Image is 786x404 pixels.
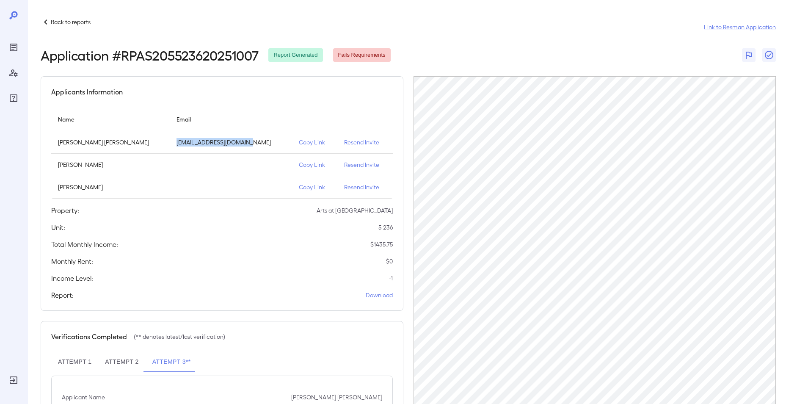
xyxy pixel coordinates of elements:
a: Download [366,291,393,299]
div: FAQ [7,91,20,105]
h5: Applicants Information [51,87,123,97]
table: simple table [51,107,393,199]
button: Attempt 3** [146,352,198,372]
h5: Property: [51,205,79,216]
button: Flag Report [742,48,756,62]
p: Resend Invite [344,138,386,147]
p: Resend Invite [344,160,386,169]
p: Copy Link [299,138,331,147]
h5: Verifications Completed [51,332,127,342]
h5: Monthly Rent: [51,256,93,266]
p: Back to reports [51,18,91,26]
p: $ 1435.75 [370,240,393,249]
p: [PERSON_NAME] [PERSON_NAME] [58,138,163,147]
p: Applicant Name [62,393,105,401]
h5: Total Monthly Income: [51,239,118,249]
button: Close Report [762,48,776,62]
span: Fails Requirements [333,51,391,59]
p: -1 [389,274,393,282]
th: Email [170,107,292,131]
button: Attempt 1 [51,352,98,372]
span: Report Generated [268,51,323,59]
h5: Income Level: [51,273,93,283]
p: [PERSON_NAME] [58,183,163,191]
p: $ 0 [386,257,393,266]
p: Arts at [GEOGRAPHIC_DATA] [317,206,393,215]
p: [EMAIL_ADDRESS][DOMAIN_NAME] [177,138,285,147]
div: Manage Users [7,66,20,80]
h5: Report: [51,290,74,300]
p: 5-236 [378,223,393,232]
div: Reports [7,41,20,54]
p: Copy Link [299,183,331,191]
th: Name [51,107,170,131]
p: [PERSON_NAME] [58,160,163,169]
p: (** denotes latest/last verification) [134,332,225,341]
h2: Application # RPAS205523620251007 [41,47,258,63]
p: Resend Invite [344,183,386,191]
button: Attempt 2 [98,352,145,372]
a: Link to Resman Application [704,23,776,31]
p: Copy Link [299,160,331,169]
p: [PERSON_NAME] [PERSON_NAME] [291,393,382,401]
h5: Unit: [51,222,65,232]
div: Log Out [7,374,20,387]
